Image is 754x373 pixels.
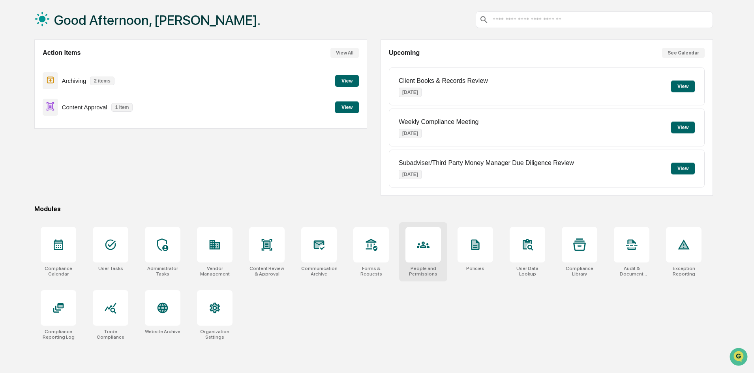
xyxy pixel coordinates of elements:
div: We're available if you need us! [27,68,100,75]
p: Archiving [62,77,86,84]
div: Compliance Library [562,266,597,277]
a: 🖐️Preclearance [5,96,54,111]
a: Powered byPylon [56,133,96,140]
a: View [335,77,359,84]
div: Website Archive [145,329,180,334]
a: 🗄️Attestations [54,96,101,111]
p: How can we help? [8,17,144,29]
button: See Calendar [662,48,705,58]
div: Forms & Requests [353,266,389,277]
div: 🔎 [8,115,14,122]
span: Pylon [79,134,96,140]
p: Weekly Compliance Meeting [399,118,478,126]
a: 🔎Data Lookup [5,111,53,126]
div: Content Review & Approval [249,266,285,277]
div: User Tasks [98,266,123,271]
span: Preclearance [16,99,51,107]
span: Data Lookup [16,114,50,122]
div: Modules [34,205,713,213]
button: View [671,163,695,174]
button: View All [330,48,359,58]
button: View [335,75,359,87]
div: 🗄️ [57,100,64,107]
div: Trade Compliance [93,329,128,340]
div: Organization Settings [197,329,233,340]
div: Exception Reporting [666,266,701,277]
p: [DATE] [399,129,422,138]
p: Content Approval [62,104,107,111]
img: 1746055101610-c473b297-6a78-478c-a979-82029cc54cd1 [8,60,22,75]
p: 2 items [90,77,114,85]
div: 🖐️ [8,100,14,107]
span: Attestations [65,99,98,107]
div: People and Permissions [405,266,441,277]
h1: Good Afternoon, [PERSON_NAME]. [54,12,261,28]
div: User Data Lookup [510,266,545,277]
a: View [335,103,359,111]
p: [DATE] [399,170,422,179]
button: Start new chat [134,63,144,72]
p: [DATE] [399,88,422,97]
div: Communications Archive [301,266,337,277]
p: 1 item [111,103,133,112]
div: Vendor Management [197,266,233,277]
button: View [335,101,359,113]
p: Subadviser/Third Party Money Manager Due Diligence Review [399,159,574,167]
p: Client Books & Records Review [399,77,488,84]
h2: Action Items [43,49,81,56]
div: Policies [466,266,484,271]
iframe: Open customer support [729,347,750,368]
button: View [671,122,695,133]
button: View [671,81,695,92]
h2: Upcoming [389,49,420,56]
div: Administrator Tasks [145,266,180,277]
div: Audit & Document Logs [614,266,649,277]
div: Start new chat [27,60,129,68]
div: Compliance Reporting Log [41,329,76,340]
div: Compliance Calendar [41,266,76,277]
